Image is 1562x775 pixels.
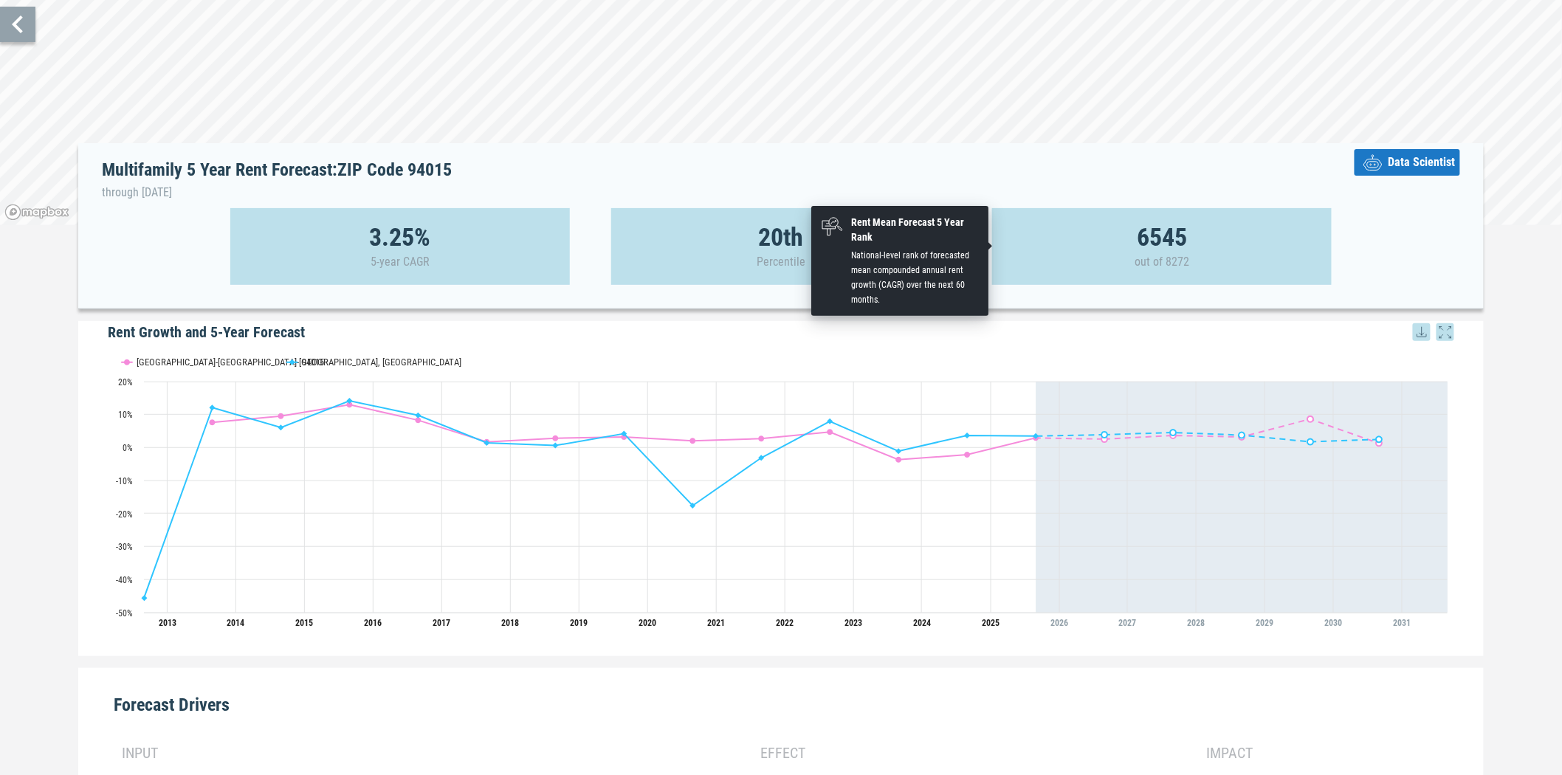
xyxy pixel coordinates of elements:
path: Monday, 29 Aug, 17:00, 7.93. 94015. [827,418,833,424]
path: Sunday, 29 Aug, 17:00, -3.15. 94015. [758,455,764,461]
path: Thursday, 29 Aug, 17:00, 12.08. 94015. [209,404,215,410]
div: National-level rank of forecasted mean compounded annual rent growth (CAGR) over the next 60 months. [851,248,980,307]
tspan: 2031 [1394,618,1411,628]
strong: 20th [758,230,803,244]
text: -20% [116,509,133,520]
path: Friday, 29 Aug, 17:00, 9.52. San Francisco-Oakland-Hayward, CA. [278,413,283,419]
path: Saturday, 29 Aug, 17:00, 3.86. 94015. [1101,432,1107,438]
div: impact [1005,742,1454,764]
tspan: 2022 [776,618,794,628]
g: 94015, line 4 of 4 with 5 data points. [1101,430,1382,445]
tspan: 2015 [295,618,313,628]
span: Data Scientist [1388,154,1455,171]
text: -40% [116,575,133,585]
path: Friday, 29 Aug, 17:00, 3.44. 94015. [1033,433,1039,439]
img: RealRent Forecast [820,215,844,238]
tspan: 2025 [982,618,1000,628]
tspan: 2030 [1325,618,1343,628]
path: Monday, 29 Aug, 17:00, 4.67. San Francisco-Oakland-Hayward, CA. [827,429,833,435]
text: -30% [116,542,133,552]
strong: 6545 [1137,230,1187,244]
path: Sunday, 29 Aug, 17:00, 2.65. San Francisco-Oakland-Hayward, CA. [758,435,764,441]
tspan: 2024 [913,618,931,628]
div: Rent Growth and 5-Year Forecast. Highcharts interactive chart. [108,343,1454,638]
path: Thursday, 29 Aug, 17:00, 4.16. 94015. [621,431,627,437]
path: Sunday, 29 Aug, 17:00, 4.53. 94015. [1170,430,1176,435]
path: Saturday, 29 Aug, 17:00, 14.14. 94015. [346,398,352,404]
path: Wednesday, 29 Aug, 17:00, 1.71. 94015. [1307,439,1313,445]
tspan: 2016 [364,618,382,628]
h1: Multifamily 5 Year Rent Forecast: ZIP Code 94015 [102,160,452,202]
div: input [120,742,557,764]
button: Data Scientist [1355,149,1460,176]
tspan: 2014 [227,618,244,628]
path: Wednesday, 29 Aug, 17:00, -45.66. 94015. [141,595,147,601]
tspan: 2026 [1050,618,1068,628]
tspan: 2017 [433,618,450,628]
p: out of 8272 [1135,255,1189,269]
h5: Rent Growth and 5-Year Forecast [108,321,1454,343]
path: Thursday, 29 Aug, 17:00, -2.19. San Francisco-Oakland-Hayward, CA. [964,452,970,458]
tspan: 2018 [501,618,519,628]
p: through [DATE] [102,183,452,202]
text: 20% [118,377,133,387]
text: 10% [118,410,133,420]
tspan: 2019 [570,618,588,628]
text: -10% [116,476,133,486]
path: Monday, 29 Aug, 17:00, 9.73. 94015. [415,413,421,418]
button: Show San Francisco-Oakland-Hayward, CA [122,356,272,368]
p: 5-year CAGR [371,255,430,269]
div: Forecast Drivers [108,668,1454,730]
tspan: 2028 [1188,618,1205,628]
path: Friday, 29 Aug, 17:00, 6.02. 94015. [278,424,283,430]
path: Wednesday, 29 Aug, 17:00, 8.6. San Francisco-Oakland-Hayward, CA. [1307,416,1313,422]
tspan: 2029 [1256,618,1274,628]
path: Tuesday, 29 Aug, 17:00, 1.41. 94015. [484,440,489,446]
a: Mapbox logo [4,204,69,221]
path: Tuesday, 29 Aug, 17:00, 3.73. 94015. [1239,433,1245,438]
path: Tuesday, 29 Aug, 17:00, -3.69. San Francisco-Oakland-Hayward, CA. [895,457,901,463]
tspan: 2023 [844,618,862,628]
tspan: 2021 [707,618,725,628]
div: Rent Mean Forecast 5 Year Rank [851,215,980,244]
strong: 3.25% [369,230,430,244]
path: Thursday, 29 Aug, 17:00, 3.64. 94015. [964,433,970,438]
tspan: 2013 [158,618,176,628]
tspan: 2020 [639,618,656,628]
text: 0% [123,443,133,453]
button: Show 94015 [287,356,326,368]
path: Wednesday, 29 Aug, 17:00, 2.79. San Francisco-Oakland-Hayward, CA. [552,435,558,441]
div: effect [557,742,1005,764]
path: Tuesday, 29 Aug, 17:00, -1.12. 94015. [895,448,901,454]
tspan: 2027 [1119,618,1137,628]
path: Thursday, 29 Aug, 17:00, 2.43. 94015. [1376,436,1382,442]
p: Percentile [757,255,805,269]
svg: Interactive chart [108,343,1455,638]
text: -50% [116,608,133,619]
path: Saturday, 29 Aug, 17:00, -17.64. 94015. [689,503,695,509]
path: Wednesday, 29 Aug, 17:00, 0.59. 94015. [552,443,558,449]
path: Saturday, 29 Aug, 17:00, 2.02. San Francisco-Oakland-Hayward, CA. [689,438,695,444]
